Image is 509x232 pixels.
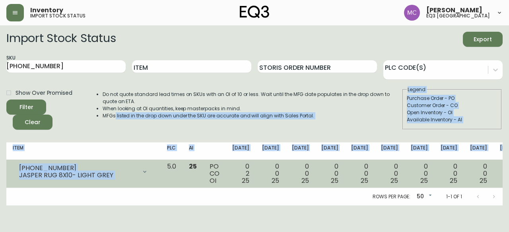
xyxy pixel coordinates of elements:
li: Do not quote standard lead times on SKUs with an OI of 10 or less. Wait until the MFG date popula... [103,91,402,105]
th: [DATE] [256,142,286,160]
legend: Legend [407,86,426,93]
div: 0 0 [321,163,338,184]
span: 25 [361,176,368,185]
span: 25 [390,176,398,185]
img: logo [240,6,269,18]
div: Available Inventory - AI [407,116,497,123]
span: OI [210,176,216,185]
span: 25 [450,176,457,185]
div: Purchase Order - PO [407,95,497,102]
td: 5.0 [161,160,183,188]
h5: import stock status [30,13,85,18]
span: 25 [331,176,338,185]
div: [PHONE_NUMBER]JASPER RUG 8X10- LIGHT GREY [13,163,154,180]
span: 25 [242,176,249,185]
li: When looking at OI quantities, keep masterpacks in mind. [103,105,402,112]
button: Clear [13,115,52,130]
th: [DATE] [375,142,404,160]
th: [DATE] [345,142,375,160]
th: [DATE] [434,142,464,160]
th: [DATE] [286,142,315,160]
div: 0 0 [351,163,368,184]
th: Item [6,142,161,160]
span: 25 [272,176,279,185]
div: 0 0 [411,163,428,184]
span: 25 [480,176,487,185]
span: 25 [189,162,197,171]
div: Customer Order - CO [407,102,497,109]
h5: eq3 [GEOGRAPHIC_DATA] [426,13,490,18]
p: Rows per page: [373,193,410,200]
div: 50 [414,190,433,203]
div: 0 0 [292,163,309,184]
button: Filter [6,100,46,115]
span: 25 [420,176,428,185]
th: [DATE] [226,142,256,160]
th: PLC [161,142,183,160]
p: 1-1 of 1 [446,193,462,200]
div: 0 0 [441,163,458,184]
th: [DATE] [315,142,345,160]
li: MFGs listed in the drop down under the SKU are accurate and will align with Sales Portal. [103,112,402,119]
div: JASPER RUG 8X10- LIGHT GREY [19,172,137,179]
div: Open Inventory - OI [407,109,497,116]
span: [PERSON_NAME] [426,7,482,13]
h2: Import Stock Status [6,32,116,47]
span: Export [469,35,496,44]
button: Export [463,32,503,47]
div: PO CO [210,163,220,184]
div: Filter [19,102,33,112]
div: 0 0 [381,163,398,184]
span: Inventory [30,7,63,13]
th: [DATE] [464,142,493,160]
th: [DATE] [404,142,434,160]
span: Clear [19,117,46,127]
span: 25 [301,176,309,185]
span: Show Over Promised [16,89,72,97]
div: [PHONE_NUMBER] [19,165,137,172]
th: AI [183,142,203,160]
img: 6dbdb61c5655a9a555815750a11666cc [404,5,420,21]
div: 0 0 [470,163,487,184]
div: 0 0 [262,163,279,184]
div: 0 2 [232,163,249,184]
